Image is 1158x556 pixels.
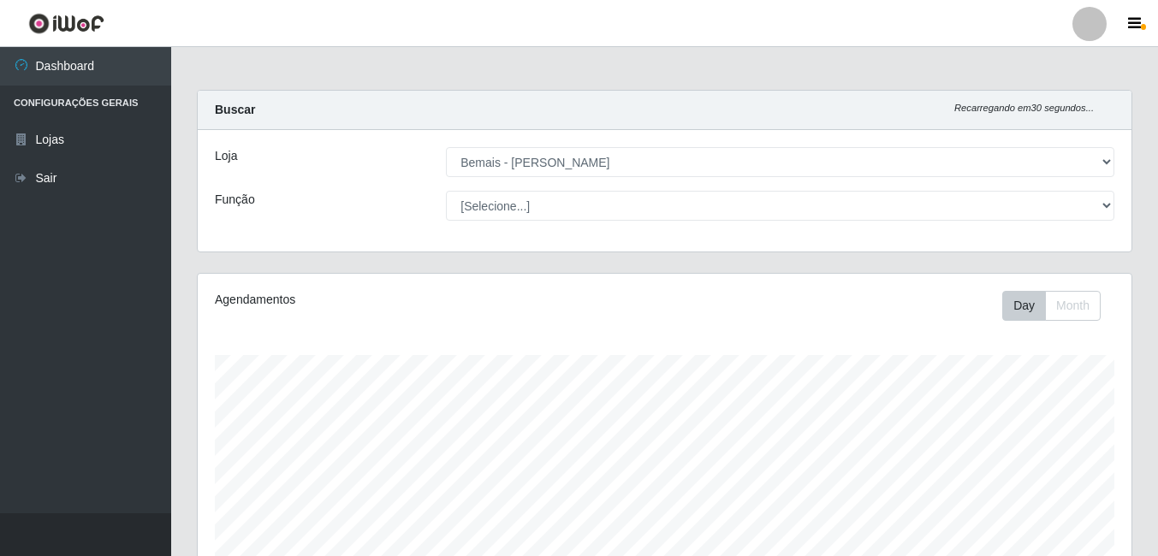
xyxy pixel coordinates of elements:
[954,103,1094,113] i: Recarregando em 30 segundos...
[1002,291,1114,321] div: Toolbar with button groups
[215,103,255,116] strong: Buscar
[1002,291,1101,321] div: First group
[28,13,104,34] img: CoreUI Logo
[215,191,255,209] label: Função
[1002,291,1046,321] button: Day
[215,291,574,309] div: Agendamentos
[1045,291,1101,321] button: Month
[215,147,237,165] label: Loja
